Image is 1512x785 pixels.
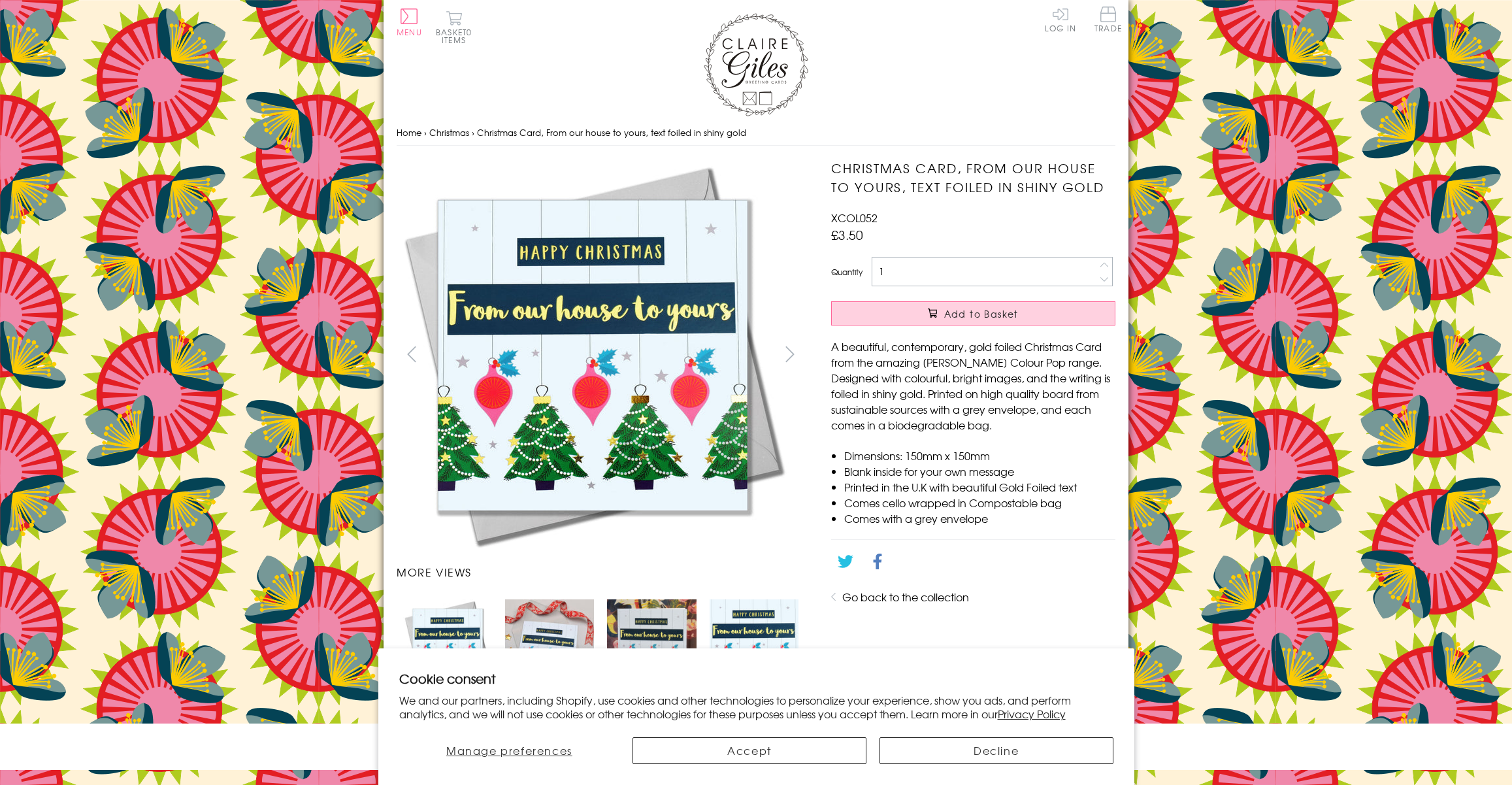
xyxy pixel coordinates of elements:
li: Comes cello wrapped in Compostable bag [844,495,1115,510]
ul: Carousel Pagination [397,593,805,695]
span: Manage preferences [446,743,572,758]
a: Log In [1045,7,1076,32]
button: Add to Basket [831,301,1115,326]
h3: More views [397,564,805,580]
button: Manage preferences [399,737,619,764]
span: Menu [397,26,422,38]
img: Christmas Card, From our house to yours, text foiled in shiny gold [805,159,1197,551]
span: 0 items [442,26,472,46]
li: Blank inside for your own message [844,463,1115,479]
span: Trade [1094,7,1122,32]
button: Menu [397,8,422,36]
h2: Cookie consent [399,669,1113,688]
button: prev [397,339,426,369]
p: A beautiful, contemporary, gold foiled Christmas Card from the amazing [PERSON_NAME] Colour Pop r... [831,339,1115,433]
a: Go back to the collection [842,589,969,605]
nav: breadcrumbs [397,120,1115,146]
li: Carousel Page 2 [499,593,600,695]
li: Printed in the U.K with beautiful Gold Foiled text [844,479,1115,495]
img: Christmas Card, From our house to yours, text foiled in shiny gold [505,599,594,688]
button: next [776,339,805,369]
a: Trade [1094,7,1122,35]
label: Quantity [831,266,863,278]
button: Accept [633,737,866,764]
button: Basket0 items [436,10,472,44]
span: Add to Basket [944,307,1019,320]
a: Privacy Policy [998,706,1066,722]
img: Christmas Card, From our house to yours, text foiled in shiny gold [607,599,696,688]
img: Claire Giles Greetings Cards [704,13,808,116]
li: Carousel Page 4 [703,593,805,695]
span: › [424,126,427,139]
img: Christmas Card, From our house to yours, text foiled in shiny gold [397,159,789,551]
span: Christmas Card, From our house to yours, text foiled in shiny gold [477,126,746,139]
span: XCOL052 [831,210,878,225]
span: › [472,126,474,139]
p: We and our partners, including Shopify, use cookies and other technologies to personalize your ex... [399,693,1113,721]
img: Christmas Card, From our house to yours, text foiled in shiny gold [403,599,492,688]
li: Carousel Page 1 (Current Slide) [397,593,499,695]
li: Carousel Page 3 [600,593,702,695]
img: Christmas Card, From our house to yours, text foiled in shiny gold [710,599,798,688]
a: Home [397,126,421,139]
a: Christmas [429,126,469,139]
span: £3.50 [831,225,863,244]
li: Comes with a grey envelope [844,510,1115,526]
button: Decline [879,737,1113,764]
h1: Christmas Card, From our house to yours, text foiled in shiny gold [831,159,1115,197]
li: Dimensions: 150mm x 150mm [844,448,1115,463]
